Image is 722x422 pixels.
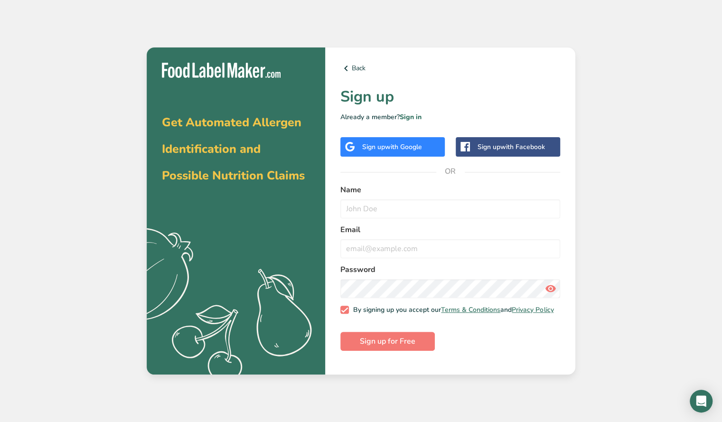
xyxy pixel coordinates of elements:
[400,113,422,122] a: Sign in
[385,142,422,151] span: with Google
[340,224,560,235] label: Email
[362,142,422,152] div: Sign up
[441,305,500,314] a: Terms & Conditions
[436,157,465,186] span: OR
[340,199,560,218] input: John Doe
[340,85,560,108] h1: Sign up
[360,336,415,347] span: Sign up for Free
[340,63,560,74] a: Back
[512,305,553,314] a: Privacy Policy
[162,114,305,184] span: Get Automated Allergen Identification and Possible Nutrition Claims
[340,264,560,275] label: Password
[340,184,560,196] label: Name
[690,390,713,413] div: Open Intercom Messenger
[340,112,560,122] p: Already a member?
[340,239,560,258] input: email@example.com
[340,332,435,351] button: Sign up for Free
[500,142,545,151] span: with Facebook
[478,142,545,152] div: Sign up
[162,63,281,78] img: Food Label Maker
[349,306,554,314] span: By signing up you accept our and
